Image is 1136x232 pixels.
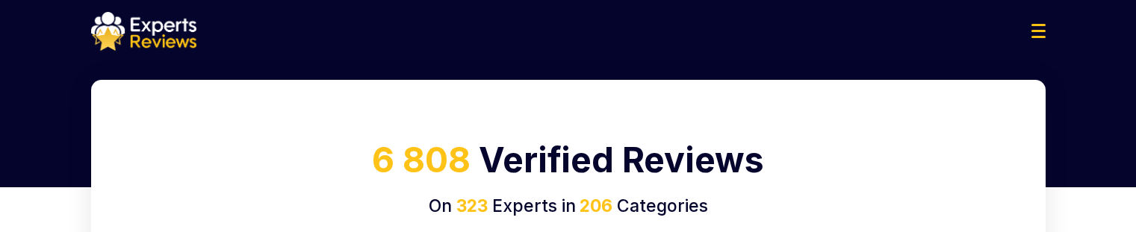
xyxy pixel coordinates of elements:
span: 6 808 [372,139,471,181]
h1: Verified Reviews [109,134,1028,193]
img: logo [91,12,196,51]
span: 206 [576,195,612,216]
span: 323 [456,195,488,216]
h4: On Experts in Categories [109,193,1028,219]
img: Menu Icon [1031,24,1046,38]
